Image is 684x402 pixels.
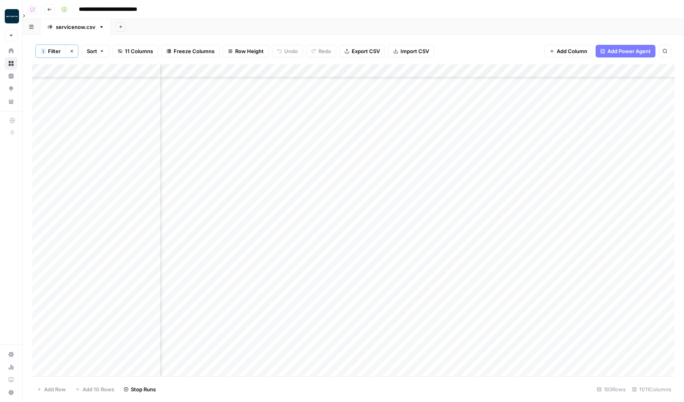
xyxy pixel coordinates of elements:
div: 193 Rows [594,383,629,396]
button: Export CSV [339,45,385,57]
span: Stop Runs [131,385,156,393]
a: Insights [5,70,17,82]
button: Redo [306,45,336,57]
span: Row Height [235,47,264,55]
span: Filter [48,47,61,55]
span: Undo [284,47,298,55]
span: Add Power Agent [607,47,651,55]
a: Your Data [5,95,17,108]
button: Row Height [223,45,269,57]
a: Learning Hub [5,373,17,386]
span: Add 10 Rows [82,385,114,393]
a: Browse [5,57,17,70]
button: Sort [82,45,109,57]
span: Import CSV [400,47,429,55]
button: 11 Columns [113,45,158,57]
button: Help + Support [5,386,17,399]
span: Export CSV [352,47,380,55]
button: 1Filter [36,45,65,57]
a: Usage [5,361,17,373]
a: servicenow.csv [40,19,111,35]
button: Workspace: ServiceNow [5,6,17,26]
button: Add 10 Rows [71,383,119,396]
button: Import CSV [388,45,434,57]
span: Sort [87,47,97,55]
span: Add Column [557,47,587,55]
div: servicenow.csv [56,23,96,31]
div: 1 [41,48,46,54]
button: Stop Runs [119,383,161,396]
button: Undo [272,45,303,57]
span: Redo [318,47,331,55]
span: Freeze Columns [174,47,215,55]
a: Opportunities [5,82,17,95]
span: Add Row [44,385,66,393]
button: Freeze Columns [161,45,220,57]
button: Add Column [544,45,592,57]
a: Home [5,44,17,57]
span: 1 [42,48,44,54]
span: 11 Columns [125,47,153,55]
a: Settings [5,348,17,361]
button: Add Row [32,383,71,396]
img: ServiceNow Logo [5,9,19,23]
button: Add Power Agent [596,45,655,57]
div: 11/11 Columns [629,383,674,396]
